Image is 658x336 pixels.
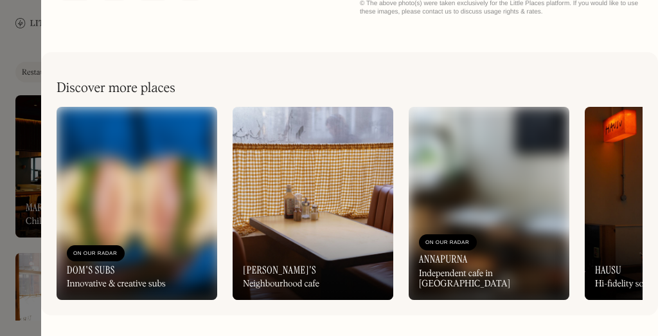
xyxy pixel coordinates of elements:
h3: Dom's Subs [67,264,115,276]
a: On Our RadarAnnapurnaIndependent cafe in [GEOGRAPHIC_DATA] [409,107,569,300]
a: On Our RadarDom's SubsInnovative & creative subs [57,107,217,300]
a: [PERSON_NAME]'sNeighbourhood cafe [233,107,393,300]
div: Neighbourhood cafe [243,279,319,290]
h2: Discover more places [57,80,175,97]
div: Innovative & creative subs [67,279,166,290]
div: On Our Radar [425,236,470,249]
div: On Our Radar [73,247,118,260]
h3: [PERSON_NAME]'s [243,264,316,276]
h3: Annapurna [419,253,468,265]
h3: Hausu [595,264,621,276]
div: Independent cafe in [GEOGRAPHIC_DATA] [419,268,559,290]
